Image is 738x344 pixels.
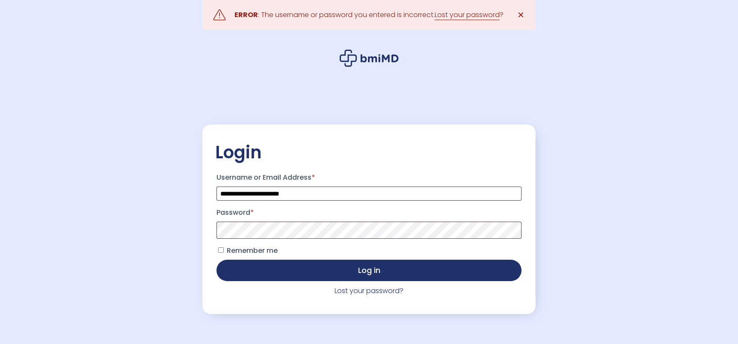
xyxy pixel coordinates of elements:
a: ✕ [512,6,529,24]
span: ✕ [517,9,525,21]
button: Log in [216,260,522,281]
a: Lost your password [435,10,500,20]
a: Lost your password? [335,286,403,296]
strong: ERROR [234,10,258,20]
div: : The username or password you entered is incorrect. ? [234,9,504,21]
input: Remember me [218,247,224,253]
label: Password [216,206,522,219]
span: Remember me [227,246,278,255]
h2: Login [215,142,523,163]
label: Username or Email Address [216,171,522,184]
